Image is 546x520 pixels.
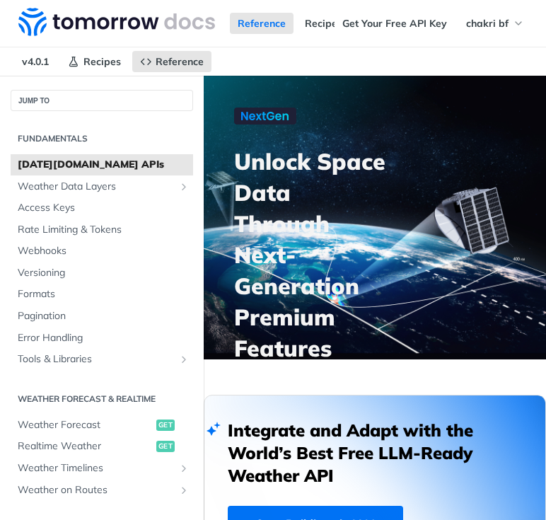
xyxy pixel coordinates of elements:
span: Versioning [18,266,190,280]
a: Formats [11,284,193,305]
a: Weather TimelinesShow subpages for Weather Timelines [11,458,193,479]
span: Realtime Weather [18,439,153,453]
a: Tools & LibrariesShow subpages for Tools & Libraries [11,349,193,370]
a: Recipes [297,13,350,34]
h2: Fundamentals [11,132,193,145]
a: Weather on RoutesShow subpages for Weather on Routes [11,480,193,501]
a: Rate Limiting & Tokens [11,219,193,241]
span: Pagination [18,309,190,323]
button: Show subpages for Weather on Routes [178,485,190,496]
span: Webhooks [18,244,190,258]
h2: Integrate and Adapt with the World’s Best Free LLM-Ready Weather API [228,419,522,487]
span: Tools & Libraries [18,352,175,366]
a: Webhooks [11,241,193,262]
span: Error Handling [18,331,190,345]
span: Rate Limiting & Tokens [18,223,190,237]
a: Weather Data LayersShow subpages for Weather Data Layers [11,176,193,197]
span: get [156,420,175,431]
span: Reference [156,55,204,68]
span: v4.0.1 [14,51,57,72]
button: JUMP TO [11,90,193,111]
a: Realtime Weatherget [11,436,193,457]
span: Weather Timelines [18,461,175,475]
a: Weather Forecastget [11,415,193,436]
a: Reference [230,13,294,34]
span: Access Keys [18,201,190,215]
a: Get Your Free API Key [335,13,455,34]
a: Versioning [11,262,193,284]
span: chakri bf [466,17,509,30]
span: [DATE][DOMAIN_NAME] APIs [18,158,190,172]
button: Show subpages for Weather Timelines [178,463,190,474]
a: Pagination [11,306,193,327]
span: Weather Data Layers [18,180,175,194]
span: Recipes [83,55,121,68]
button: Show subpages for Tools & Libraries [178,354,190,365]
img: NextGen [234,108,296,125]
span: Formats [18,287,190,301]
span: Weather on Routes [18,483,175,497]
a: Reference [132,51,211,72]
span: Weather Forecast [18,418,153,432]
a: [DATE][DOMAIN_NAME] APIs [11,154,193,175]
span: get [156,441,175,452]
h2: Weather Forecast & realtime [11,393,193,405]
h3: Unlock Space Data Through Next-Generation Premium Features [234,146,390,364]
button: Show subpages for Weather Data Layers [178,181,190,192]
button: chakri bf [458,13,532,34]
a: Recipes [60,51,129,72]
img: Tomorrow.io Weather API Docs [18,8,215,36]
a: Access Keys [11,197,193,219]
a: Error Handling [11,328,193,349]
